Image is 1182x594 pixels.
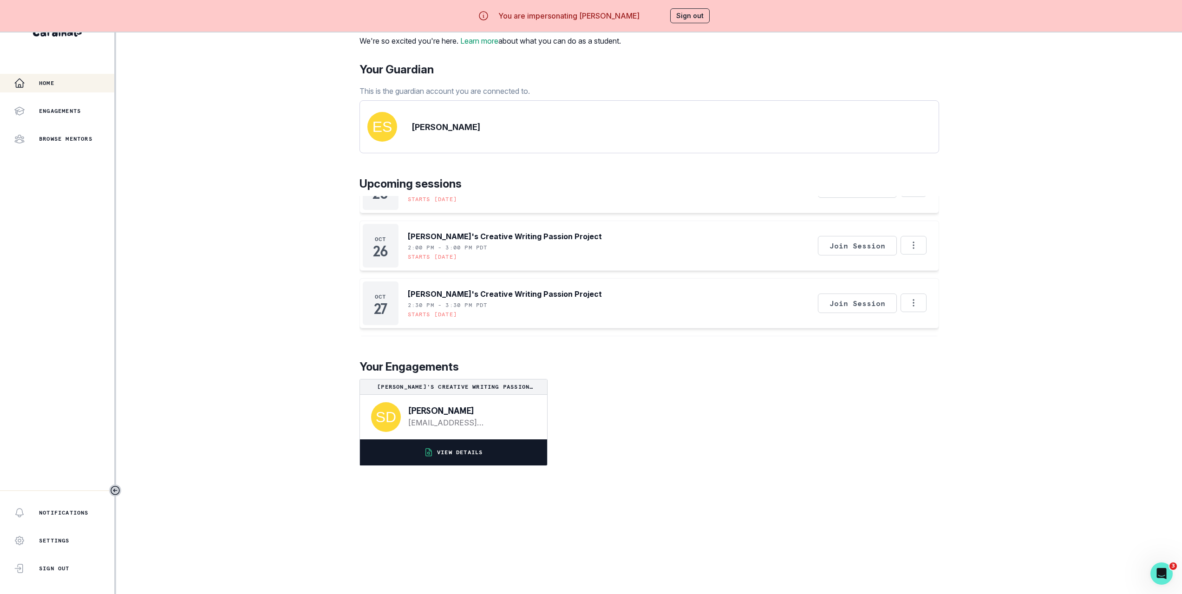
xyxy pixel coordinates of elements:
[408,406,532,415] p: [PERSON_NAME]
[408,417,532,428] a: [EMAIL_ADDRESS][DOMAIN_NAME]
[818,236,897,255] button: Join Session
[373,247,387,256] p: 26
[359,35,621,46] p: We're so excited you're here. about what you can do as a student.
[359,359,939,375] p: Your Engagements
[375,293,386,300] p: Oct
[39,565,70,572] p: Sign Out
[408,311,457,318] p: Starts [DATE]
[498,10,640,21] p: You are impersonating [PERSON_NAME]
[375,235,386,243] p: Oct
[412,121,480,133] p: [PERSON_NAME]
[364,383,543,391] p: [PERSON_NAME]'s Creative Writing Passion Project
[408,301,488,309] p: 2:30 PM - 3:30 PM PDT
[371,402,401,432] img: svg
[367,112,397,142] img: svg
[109,484,121,496] button: Toggle sidebar
[670,8,710,23] button: Sign out
[372,189,388,198] p: 20
[408,231,602,242] p: [PERSON_NAME]'s Creative Writing Passion Project
[1169,562,1177,570] span: 3
[39,107,81,115] p: Engagements
[408,244,488,251] p: 2:00 PM - 3:00 PM PDT
[437,449,483,456] p: VIEW DETAILS
[901,236,927,255] button: Options
[460,36,498,46] a: Learn more
[408,288,602,300] p: [PERSON_NAME]'s Creative Writing Passion Project
[1150,562,1173,585] iframe: Intercom live chat
[39,79,54,87] p: Home
[901,294,927,312] button: Options
[408,196,457,203] p: Starts [DATE]
[359,176,939,192] p: Upcoming sessions
[359,61,530,78] p: Your Guardian
[360,439,547,465] button: VIEW DETAILS
[39,537,70,544] p: Settings
[39,135,92,143] p: Browse Mentors
[359,85,530,97] p: This is the guardian account you are connected to.
[39,509,89,516] p: Notifications
[408,253,457,261] p: Starts [DATE]
[374,304,387,313] p: 27
[818,294,897,313] button: Join Session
